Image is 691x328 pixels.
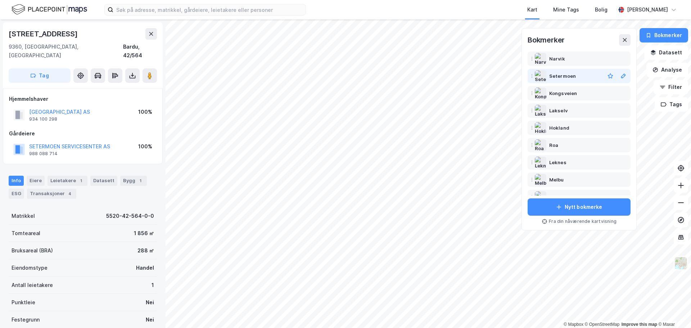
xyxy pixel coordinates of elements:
[564,322,583,327] a: Mapbox
[535,139,546,151] img: Roa
[27,176,45,186] div: Eiere
[9,189,24,199] div: ESG
[9,95,157,103] div: Hjemmelshaver
[549,54,565,63] div: Narvik
[528,219,631,224] div: Fra din nåværende kartvisning
[655,97,688,112] button: Tags
[29,151,58,157] div: 988 088 714
[674,256,688,270] img: Z
[655,293,691,328] iframe: Chat Widget
[549,89,577,98] div: Kongsveien
[12,298,35,307] div: Punktleie
[549,123,569,132] div: Hokland
[535,174,546,185] img: Melbu
[9,28,79,40] div: [STREET_ADDRESS]
[627,5,668,14] div: [PERSON_NAME]
[585,322,620,327] a: OpenStreetMap
[535,105,546,116] img: Lakselv
[527,5,537,14] div: Kart
[12,281,53,289] div: Antall leietakere
[123,42,157,60] div: Bardu, 42/564
[528,34,565,46] div: Bokmerker
[136,264,154,272] div: Handel
[29,116,57,122] div: 934 100 298
[655,293,691,328] div: Kontrollprogram for chat
[622,322,657,327] a: Improve this map
[9,129,157,138] div: Gårdeiere
[90,176,117,186] div: Datasett
[27,189,76,199] div: Transaksjoner
[9,42,123,60] div: 9360, [GEOGRAPHIC_DATA], [GEOGRAPHIC_DATA]
[528,198,631,216] button: Nytt bokmerke
[120,176,147,186] div: Bygg
[137,177,144,184] div: 1
[12,3,87,16] img: logo.f888ab2527a4732fd821a326f86c7f29.svg
[77,177,85,184] div: 1
[535,53,546,64] img: Narvik
[535,87,546,99] img: Kongsveien
[535,191,546,203] img: Myre
[12,212,35,220] div: Matrikkel
[535,122,546,134] img: Hokland
[549,106,568,115] div: Lakselv
[644,45,688,60] button: Datasett
[9,176,24,186] div: Info
[12,229,40,238] div: Tomteareal
[549,175,564,184] div: Melbu
[640,28,688,42] button: Bokmerker
[48,176,87,186] div: Leietakere
[549,72,576,80] div: Setermoen
[152,281,154,289] div: 1
[535,70,546,82] img: Setermoen
[146,298,154,307] div: Nei
[138,142,152,151] div: 100%
[646,63,688,77] button: Analyse
[9,68,71,83] button: Tag
[134,229,154,238] div: 1 856 ㎡
[146,315,154,324] div: Nei
[549,193,561,201] div: Myre
[12,264,48,272] div: Eiendomstype
[113,4,306,15] input: Søk på adresse, matrikkel, gårdeiere, leietakere eller personer
[535,157,546,168] img: Leknes
[12,246,53,255] div: Bruksareal (BRA)
[106,212,154,220] div: 5520-42-564-0-0
[66,190,73,197] div: 4
[595,5,608,14] div: Bolig
[549,141,558,149] div: Roa
[549,158,566,167] div: Leknes
[553,5,579,14] div: Mine Tags
[138,108,152,116] div: 100%
[654,80,688,94] button: Filter
[137,246,154,255] div: 288 ㎡
[12,315,40,324] div: Festegrunn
